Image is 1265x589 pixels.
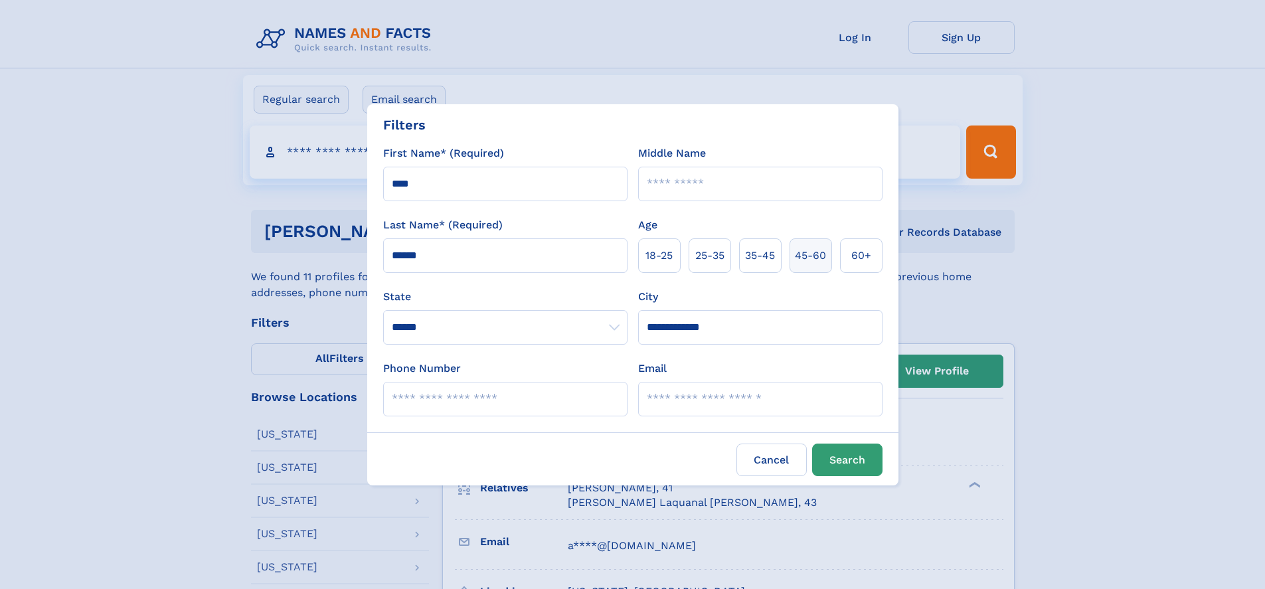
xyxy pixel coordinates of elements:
label: Phone Number [383,361,461,377]
span: 45‑60 [795,248,826,264]
span: 25‑35 [695,248,724,264]
label: Last Name* (Required) [383,217,503,233]
div: Filters [383,115,426,135]
label: First Name* (Required) [383,145,504,161]
span: 35‑45 [745,248,775,264]
button: Search [812,444,883,476]
label: State [383,289,628,305]
label: City [638,289,658,305]
label: Age [638,217,657,233]
label: Middle Name [638,145,706,161]
span: 60+ [851,248,871,264]
label: Email [638,361,667,377]
span: 18‑25 [645,248,673,264]
label: Cancel [736,444,807,476]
